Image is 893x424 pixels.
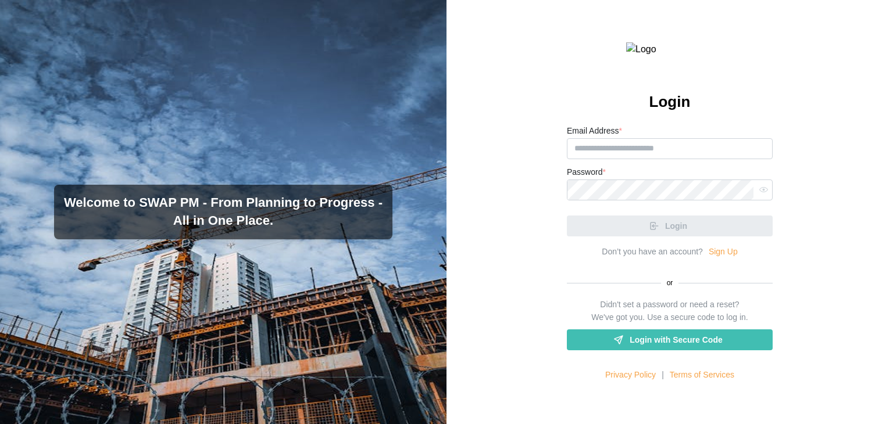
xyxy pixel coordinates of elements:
[670,369,734,382] a: Terms of Services
[567,329,773,350] a: Login with Secure Code
[567,166,606,179] label: Password
[605,369,656,382] a: Privacy Policy
[567,278,773,289] div: or
[626,42,713,57] img: Logo
[591,299,748,324] div: Didn't set a password or need a reset? We've got you. Use a secure code to log in.
[662,369,664,382] div: |
[630,330,722,350] span: Login with Secure Code
[63,194,383,230] h3: Welcome to SWAP PM - From Planning to Progress - All in One Place.
[602,246,703,258] div: Don’t you have an account?
[567,125,622,138] label: Email Address
[709,246,738,258] a: Sign Up
[649,92,691,112] h2: Login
